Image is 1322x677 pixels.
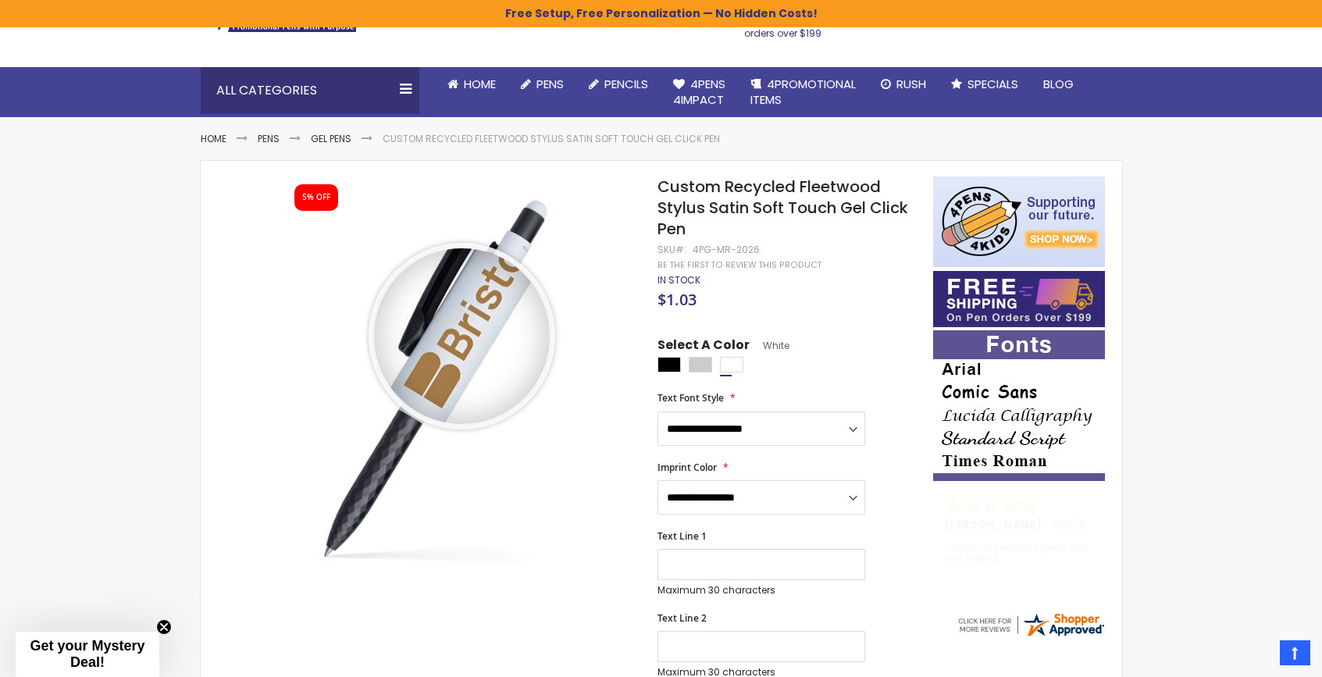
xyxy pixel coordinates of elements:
[657,289,697,310] span: $1.03
[933,176,1105,267] img: 4pens 4 kids
[16,632,159,677] div: Get your Mystery Deal!Close teaser
[25,25,37,37] img: logo_orange.svg
[657,274,700,287] div: Availability
[41,41,172,53] div: Domain: [DOMAIN_NAME]
[933,271,1105,327] img: Free shipping on orders over $199
[464,76,496,92] span: Home
[1047,517,1188,533] span: - ,
[1031,67,1086,102] a: Blog
[1053,517,1071,533] span: CO
[750,76,856,108] span: 4PROMOTIONAL ITEMS
[1043,76,1074,92] span: Blog
[657,243,686,256] strong: SKU
[59,92,140,102] div: Domain Overview
[967,76,1018,92] span: Specials
[944,542,1096,575] div: Customer service is great and very helpful
[156,619,172,635] button: Close teaser
[302,192,330,203] div: 5% OFF
[232,175,637,580] img: 4pg-mr-2026-fleetwood-satin-touch-pen_white_1.jpg
[896,76,926,92] span: Rush
[661,67,738,118] a: 4Pens4impact
[508,67,576,102] a: Pens
[435,67,508,102] a: Home
[720,357,743,372] div: White
[738,67,868,118] a: 4PROMOTIONALITEMS
[657,259,821,271] a: Be the first to review this product
[44,25,77,37] div: v 4.0.25
[657,529,707,543] span: Text Line 1
[201,132,226,145] a: Home
[657,391,724,404] span: Text Font Style
[693,244,760,256] div: 4PG-MR-2026
[25,41,37,53] img: website_grey.svg
[383,133,720,145] li: Custom Recycled Fleetwood Stylus Satin Soft Touch Gel Click Pen
[155,91,168,103] img: tab_keywords_by_traffic_grey.svg
[939,67,1031,102] a: Specials
[536,76,564,92] span: Pens
[576,67,661,102] a: Pencils
[657,176,908,240] span: Custom Recycled Fleetwood Stylus Satin Soft Touch Gel Click Pen
[657,611,707,625] span: Text Line 2
[258,132,280,145] a: Pens
[1074,517,1188,533] span: [GEOGRAPHIC_DATA]
[956,611,1106,639] img: 4pens.com widget logo
[311,132,351,145] a: Gel Pens
[604,76,648,92] span: Pencils
[944,517,1047,533] span: [PERSON_NAME]
[1193,635,1322,677] iframe: Google Customer Reviews
[657,273,700,287] span: In stock
[30,638,144,670] span: Get your Mystery Deal!
[173,92,263,102] div: Keywords by Traffic
[657,461,717,474] span: Imprint Color
[689,357,712,372] div: Grey Light
[201,67,419,114] div: All Categories
[956,629,1106,642] a: 4pens.com certificate URL
[42,91,55,103] img: tab_domain_overview_orange.svg
[657,357,681,372] div: Black
[657,584,865,597] p: Maximum 30 characters
[657,337,750,358] span: Select A Color
[868,67,939,102] a: Rush
[933,330,1105,481] img: font-personalization-examples
[750,339,789,352] span: White
[673,76,725,108] span: 4Pens 4impact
